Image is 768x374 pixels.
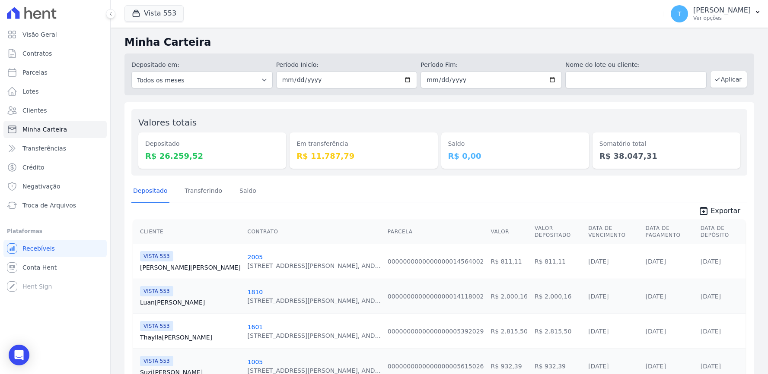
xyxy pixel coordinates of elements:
[565,60,707,69] label: Nome do lote ou cliente:
[22,87,39,96] span: Lotes
[531,279,585,314] td: R$ 2.000,16
[697,220,746,244] th: Data de Depósito
[599,150,733,162] dd: R$ 38.047,31
[701,328,721,335] a: [DATE]
[22,106,47,115] span: Clientes
[588,293,609,300] a: [DATE]
[585,220,642,244] th: Data de Vencimento
[642,220,697,244] th: Data de Pagamento
[9,345,29,365] div: Open Intercom Messenger
[693,15,751,22] p: Ver opções
[22,68,48,77] span: Parcelas
[701,258,721,265] a: [DATE]
[487,314,531,349] td: R$ 2.815,50
[3,26,107,43] a: Visão Geral
[124,5,184,22] button: Vista 553
[140,298,241,307] a: Luan[PERSON_NAME]
[296,150,430,162] dd: R$ 11.787,79
[3,140,107,157] a: Transferências
[238,180,258,203] a: Saldo
[3,83,107,100] a: Lotes
[698,206,709,216] i: unarchive
[701,293,721,300] a: [DATE]
[692,206,747,218] a: unarchive Exportar
[248,289,263,295] a: 1810
[138,117,197,128] label: Valores totais
[145,150,279,162] dd: R$ 26.259,52
[183,180,224,203] a: Transferindo
[388,258,484,265] a: 0000000000000000014564002
[710,71,747,88] button: Aplicar
[140,286,173,296] span: VISTA 553
[133,220,244,244] th: Cliente
[487,279,531,314] td: R$ 2.000,16
[22,201,76,210] span: Troca de Arquivos
[22,125,67,134] span: Minha Carteira
[588,363,609,370] a: [DATE]
[3,64,107,81] a: Parcelas
[248,254,263,261] a: 2005
[646,293,666,300] a: [DATE]
[711,206,740,216] span: Exportar
[248,358,263,365] a: 1005
[3,178,107,195] a: Negativação
[448,150,582,162] dd: R$ 0,00
[248,296,381,305] div: [STREET_ADDRESS][PERSON_NAME], AND...
[531,314,585,349] td: R$ 2.815,50
[421,60,562,69] label: Período Fim:
[588,258,609,265] a: [DATE]
[693,6,751,15] p: [PERSON_NAME]
[3,121,107,138] a: Minha Carteira
[531,244,585,279] td: R$ 811,11
[276,60,417,69] label: Período Inicío:
[487,244,531,279] td: R$ 811,11
[131,61,179,68] label: Depositado em:
[384,220,488,244] th: Parcela
[646,328,666,335] a: [DATE]
[22,182,61,191] span: Negativação
[3,240,107,257] a: Recebíveis
[531,220,585,244] th: Valor Depositado
[248,324,263,330] a: 1601
[22,30,57,39] span: Visão Geral
[388,293,484,300] a: 0000000000000000014118002
[248,261,381,270] div: [STREET_ADDRESS][PERSON_NAME], AND...
[701,363,721,370] a: [DATE]
[487,220,531,244] th: Valor
[296,139,430,148] dt: Em transferência
[3,259,107,276] a: Conta Hent
[131,180,169,203] a: Depositado
[140,356,173,366] span: VISTA 553
[3,197,107,214] a: Troca de Arquivos
[248,331,381,340] div: [STREET_ADDRESS][PERSON_NAME], AND...
[145,139,279,148] dt: Depositado
[388,328,484,335] a: 0000000000000000005392029
[22,244,55,253] span: Recebíveis
[22,263,57,272] span: Conta Hent
[124,35,754,50] h2: Minha Carteira
[7,226,103,236] div: Plataformas
[448,139,582,148] dt: Saldo
[388,363,484,370] a: 0000000000000000005615026
[140,321,173,331] span: VISTA 553
[646,258,666,265] a: [DATE]
[3,159,107,176] a: Crédito
[678,11,682,17] span: T
[588,328,609,335] a: [DATE]
[22,49,52,58] span: Contratos
[140,251,173,261] span: VISTA 553
[3,102,107,119] a: Clientes
[244,220,384,244] th: Contrato
[140,263,241,272] a: [PERSON_NAME][PERSON_NAME]
[646,363,666,370] a: [DATE]
[140,333,241,342] a: Thaylla[PERSON_NAME]
[599,139,733,148] dt: Somatório total
[3,45,107,62] a: Contratos
[22,144,66,153] span: Transferências
[664,2,768,26] button: T [PERSON_NAME] Ver opções
[22,163,45,172] span: Crédito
